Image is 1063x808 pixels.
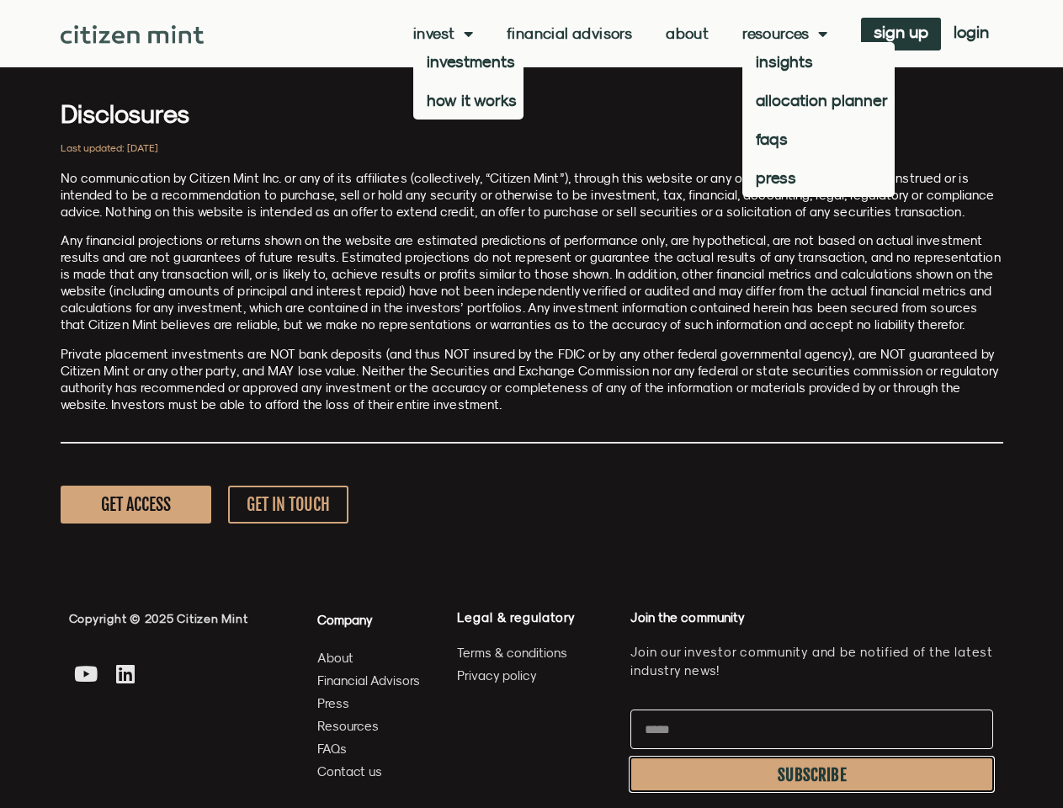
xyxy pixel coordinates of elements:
a: press [742,158,895,197]
a: login [941,18,1002,50]
p: Any financial projections or returns shown on the website are estimated predictions of performanc... [61,232,1003,333]
a: how it works [413,81,524,120]
a: Terms & conditions [457,642,614,663]
a: Resources [742,25,827,42]
p: Join our investor community and be notified of the latest industry news! [630,643,993,680]
a: About [666,25,709,42]
a: Press [317,693,421,714]
h3: Disclosures [61,101,1003,126]
span: login [954,26,989,38]
span: sign up [874,26,928,38]
h4: Company [317,609,421,630]
a: allocation planner [742,81,895,120]
a: faqs [742,120,895,158]
span: About [317,647,353,668]
span: Terms & conditions [457,642,567,663]
ul: Resources [742,42,895,197]
a: sign up [861,18,941,50]
h4: Legal & regulatory [457,609,614,625]
a: Financial Advisors [317,670,421,691]
span: FAQs [317,738,347,759]
span: GET ACCESS [101,494,171,515]
span: GET IN TOUCH [247,494,330,515]
span: Financial Advisors [317,670,420,691]
a: About [317,647,421,668]
ul: Invest [413,42,524,120]
a: Resources [317,715,421,736]
form: Newsletter [630,710,993,800]
h4: Join the community [630,609,993,626]
a: investments [413,42,524,81]
a: Contact us [317,761,421,782]
span: SUBSCRIBE [778,768,847,782]
a: FAQs [317,738,421,759]
img: Citizen Mint [61,25,205,44]
a: Invest [413,25,473,42]
p: Private placement investments are NOT bank deposits (and thus NOT insured by the FDIC or by any o... [61,346,1003,413]
button: SUBSCRIBE [630,757,993,791]
span: Privacy policy [457,665,537,686]
a: Financial Advisors [507,25,632,42]
span: Copyright © 2025 Citizen Mint [69,612,248,625]
nav: Menu [413,25,827,42]
a: insights [742,42,895,81]
span: Press [317,693,349,714]
span: Contact us [317,761,382,782]
p: No communication by Citizen Mint Inc. or any of its affiliates (collectively, “Citizen Mint”), th... [61,170,1003,221]
span: Resources [317,715,379,736]
a: GET IN TOUCH [228,486,348,524]
h2: Last updated: [DATE] [61,143,1003,153]
a: Privacy policy [457,665,614,686]
a: GET ACCESS [61,486,211,524]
